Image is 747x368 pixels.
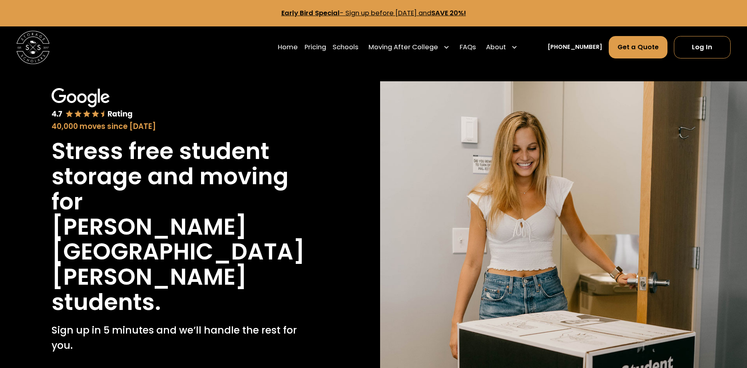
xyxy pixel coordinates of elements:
a: Home [278,36,298,59]
strong: Early Bird Special [281,8,340,18]
a: FAQs [460,36,476,59]
strong: SAVE 20%! [431,8,466,18]
div: About [486,42,506,52]
img: Google 4.7 star rating [52,88,133,119]
h1: [PERSON_NAME][GEOGRAPHIC_DATA][PERSON_NAME] [52,214,316,290]
p: Sign up in 5 minutes and we’ll handle the rest for you. [52,323,316,353]
a: Early Bird Special- Sign up before [DATE] andSAVE 20%! [281,8,466,18]
img: Storage Scholars main logo [16,31,50,64]
div: 40,000 moves since [DATE] [52,121,316,132]
div: Moving After College [365,36,453,59]
div: Moving After College [369,42,438,52]
div: About [483,36,521,59]
a: home [16,31,50,64]
a: [PHONE_NUMBER] [548,43,602,52]
a: Pricing [305,36,326,59]
a: Get a Quote [609,36,667,58]
a: Schools [333,36,359,59]
h1: students. [52,290,161,315]
a: Log In [674,36,730,58]
h1: Stress free student storage and moving for [52,139,316,214]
